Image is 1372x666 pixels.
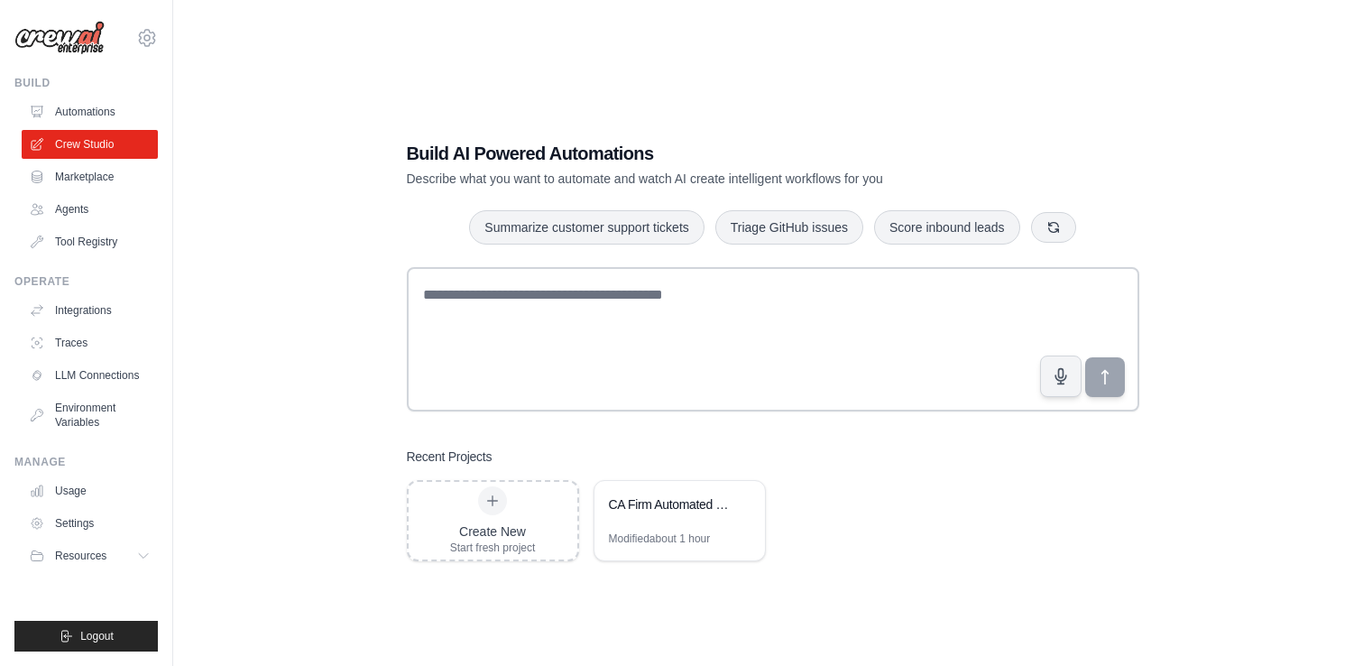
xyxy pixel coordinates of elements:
button: Triage GitHub issues [715,210,863,245]
a: Crew Studio [22,130,158,159]
button: Resources [22,541,158,570]
span: Logout [80,629,114,643]
h3: Recent Projects [407,448,493,466]
a: Integrations [22,296,158,325]
button: Score inbound leads [874,210,1020,245]
div: Build [14,76,158,90]
div: Manage [14,455,158,469]
a: LLM Connections [22,361,158,390]
div: Modified about 1 hour [609,532,711,546]
div: Start fresh project [450,541,536,555]
button: Click to speak your automation idea [1040,356,1082,397]
a: Automations [22,97,158,126]
button: Get new suggestions [1031,212,1076,243]
button: Logout [14,621,158,652]
a: Environment Variables [22,393,158,437]
a: Settings [22,509,158,538]
a: Marketplace [22,162,158,191]
img: Logo [14,21,105,55]
a: Traces [22,328,158,357]
div: Operate [14,274,158,289]
a: Tool Registry [22,227,158,256]
div: CA Firm Automated CRM & Social Media System [609,495,732,513]
div: Create New [450,523,536,541]
a: Usage [22,476,158,505]
p: Describe what you want to automate and watch AI create intelligent workflows for you [407,170,1013,188]
button: Summarize customer support tickets [469,210,704,245]
a: Agents [22,195,158,224]
h1: Build AI Powered Automations [407,141,1013,166]
span: Resources [55,549,106,563]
